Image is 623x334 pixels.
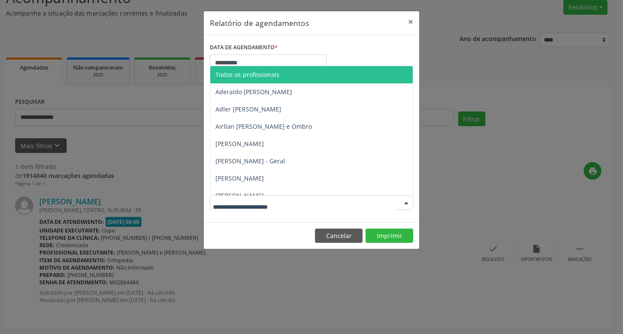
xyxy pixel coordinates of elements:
[215,105,281,113] span: Adler [PERSON_NAME]
[215,174,264,182] span: [PERSON_NAME]
[215,88,292,96] span: Aderaldo [PERSON_NAME]
[215,70,279,79] span: Todos os profissionais
[402,11,419,32] button: Close
[215,122,312,130] span: Airllan [PERSON_NAME] e Ombro
[315,229,363,243] button: Cancelar
[210,41,278,54] label: DATA DE AGENDAMENTO
[215,157,285,165] span: [PERSON_NAME] - Geral
[215,140,264,148] span: [PERSON_NAME]
[210,17,309,29] h5: Relatório de agendamentos
[215,191,264,200] span: [PERSON_NAME]
[366,229,413,243] button: Imprimir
